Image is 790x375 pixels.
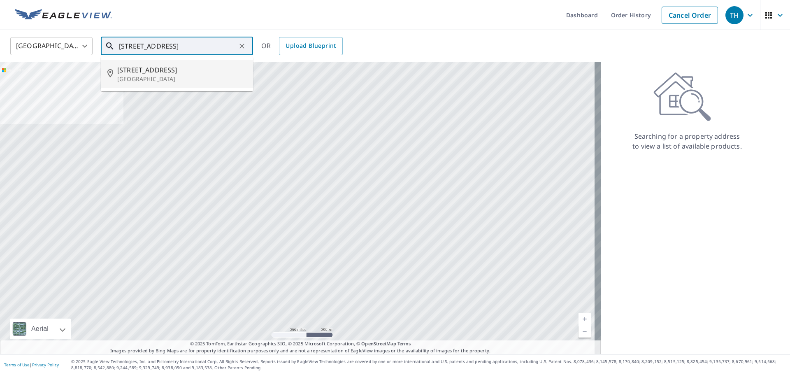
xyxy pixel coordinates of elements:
[10,35,93,58] div: [GEOGRAPHIC_DATA]
[236,40,248,52] button: Clear
[632,131,742,151] p: Searching for a property address to view a list of available products.
[15,9,112,21] img: EV Logo
[190,340,411,347] span: © 2025 TomTom, Earthstar Geographics SIO, © 2025 Microsoft Corporation, ©
[725,6,744,24] div: TH
[361,340,396,347] a: OpenStreetMap
[579,325,591,338] a: Current Level 5, Zoom Out
[662,7,718,24] a: Cancel Order
[71,359,786,371] p: © 2025 Eagle View Technologies, Inc. and Pictometry International Corp. All Rights Reserved. Repo...
[29,319,51,339] div: Aerial
[10,319,71,339] div: Aerial
[4,362,59,367] p: |
[261,37,343,55] div: OR
[579,313,591,325] a: Current Level 5, Zoom In
[117,65,246,75] span: [STREET_ADDRESS]
[286,41,336,51] span: Upload Blueprint
[117,75,246,83] p: [GEOGRAPHIC_DATA]
[279,37,342,55] a: Upload Blueprint
[4,362,30,368] a: Terms of Use
[32,362,59,368] a: Privacy Policy
[397,340,411,347] a: Terms
[119,35,236,58] input: Search by address or latitude-longitude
